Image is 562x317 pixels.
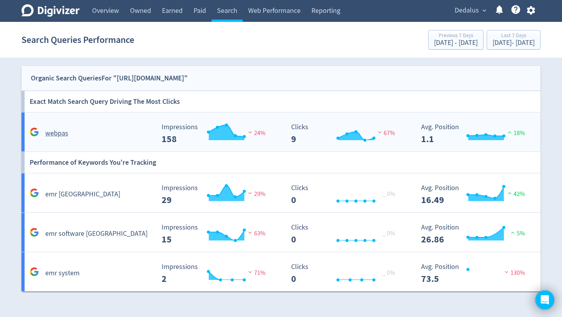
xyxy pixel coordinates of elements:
img: negative-performance.svg [376,129,384,135]
img: positive-performance.svg [509,230,517,235]
img: negative-performance.svg [246,230,254,235]
button: Dedalus [452,4,488,17]
h5: emr system [45,269,80,278]
a: emr software [GEOGRAPHIC_DATA] Impressions 15 Impressions 15 63% Clicks 0 Clicks 0 _ 0% Avg. Posi... [21,213,541,252]
svg: Impressions 29 [158,184,275,205]
svg: Impressions 158 [158,123,275,144]
svg: Google Analytics [30,228,39,237]
a: emr [GEOGRAPHIC_DATA] Impressions 29 Impressions 29 29% Clicks 0 Clicks 0 _ 0% Avg. Position 16.4... [21,173,541,213]
svg: Avg. Position 73.5 [417,263,534,284]
h5: emr [GEOGRAPHIC_DATA] [45,190,120,199]
span: 24% [246,129,265,137]
img: negative-performance.svg [246,190,254,196]
span: Dedalus [455,4,479,17]
span: 5% [509,230,525,237]
div: [DATE] - [DATE] [434,39,478,46]
span: 29% [246,190,265,198]
span: 42% [506,190,525,198]
svg: Google Analytics [30,127,39,137]
h1: Search Queries Performance [21,27,134,52]
span: _ 0% [382,190,395,198]
div: Last 7 Days [493,33,535,39]
span: expand_more [481,7,488,14]
img: negative-performance.svg [503,269,510,275]
svg: Google Analytics [30,188,39,198]
svg: Avg. Position 1.1 [417,123,534,144]
span: _ 0% [382,230,395,237]
div: Organic Search Queries For "[URL][DOMAIN_NAME]" [31,73,188,84]
svg: Clicks 0 [287,224,404,244]
h5: emr software [GEOGRAPHIC_DATA] [45,229,148,239]
span: _ 0% [382,269,395,277]
svg: Avg. Position 26.86 [417,224,534,244]
div: Open Intercom Messenger [535,290,554,309]
svg: Impressions 15 [158,224,275,244]
span: 63% [246,230,265,237]
img: positive-performance.svg [506,190,514,196]
button: Previous 7 Days[DATE] - [DATE] [428,30,484,50]
img: positive-performance.svg [506,129,514,135]
h5: webpas [45,129,68,138]
span: 130% [503,269,525,277]
svg: Impressions 2 [158,263,275,284]
svg: Avg. Position 16.49 [417,184,534,205]
h6: Exact Match Search Query Driving The Most Clicks [30,91,180,112]
img: negative-performance.svg [246,269,254,275]
span: 71% [246,269,265,277]
svg: Clicks 0 [287,263,404,284]
svg: Clicks 0 [287,184,404,205]
span: 18% [506,129,525,137]
span: 67% [376,129,395,137]
svg: Clicks 9 [287,123,404,144]
h6: Performance of Keywords You're Tracking [30,152,156,173]
img: negative-performance.svg [246,129,254,135]
div: Previous 7 Days [434,33,478,39]
a: webpas Impressions 158 Impressions 158 24% Clicks 9 Clicks 9 67% Avg. Position 1.1 Avg. Position ... [21,112,541,152]
div: [DATE] - [DATE] [493,39,535,46]
svg: Google Analytics [30,267,39,276]
button: Last 7 Days[DATE]- [DATE] [487,30,541,50]
a: emr system Impressions 2 Impressions 2 71% Clicks 0 Clicks 0 _ 0% Avg. Position 73.5 Avg. Positio... [21,252,541,292]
